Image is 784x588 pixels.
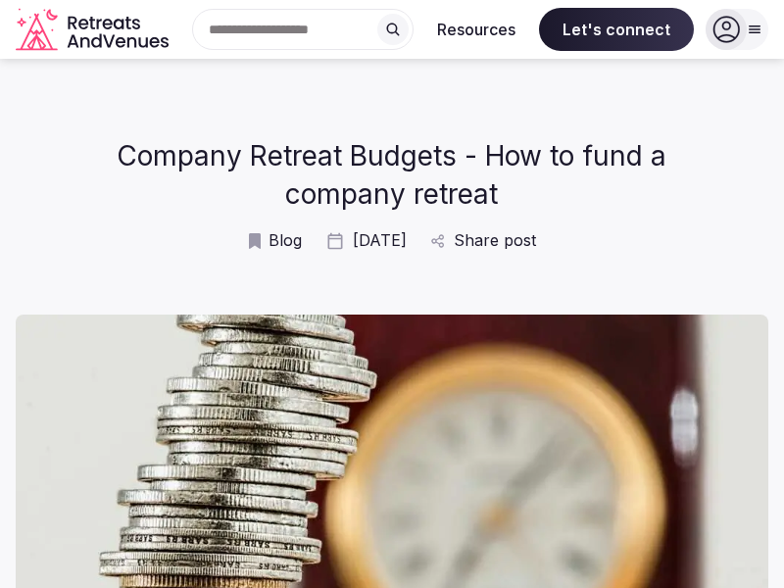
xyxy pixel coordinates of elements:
span: Share post [454,229,536,251]
a: Blog [249,229,302,251]
button: Resources [421,8,531,51]
a: Visit the homepage [16,8,172,52]
svg: Retreats and Venues company logo [16,8,172,52]
span: Blog [269,229,302,251]
h1: Company Retreat Budgets - How to fund a company retreat [91,137,693,214]
span: Let's connect [539,8,694,51]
